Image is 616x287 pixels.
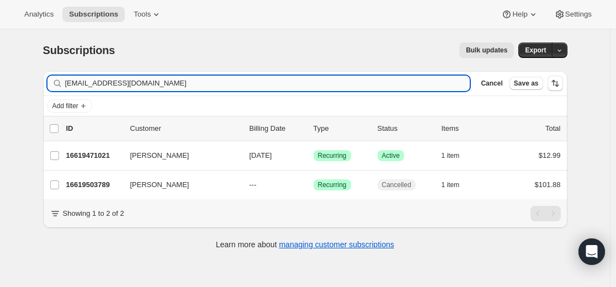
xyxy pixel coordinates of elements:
[69,10,118,19] span: Subscriptions
[65,76,470,91] input: Filter subscribers
[318,180,347,189] span: Recurring
[382,180,411,189] span: Cancelled
[565,10,592,19] span: Settings
[66,123,561,134] div: IDCustomerBilling DateTypeStatusItemsTotal
[130,123,241,134] p: Customer
[442,151,460,160] span: 1 item
[481,79,502,88] span: Cancel
[442,180,460,189] span: 1 item
[382,151,400,160] span: Active
[279,240,394,249] a: managing customer subscriptions
[539,151,561,160] span: $12.99
[66,148,561,163] div: 16619471021[PERSON_NAME][DATE]SuccessRecurringSuccessActive1 item$12.99
[127,7,168,22] button: Tools
[24,10,54,19] span: Analytics
[62,7,125,22] button: Subscriptions
[130,179,189,190] span: [PERSON_NAME]
[249,123,305,134] p: Billing Date
[124,147,234,164] button: [PERSON_NAME]
[66,177,561,193] div: 16619503789[PERSON_NAME]---SuccessRecurringCancelled1 item$101.88
[545,123,560,134] p: Total
[495,7,545,22] button: Help
[249,180,257,189] span: ---
[18,7,60,22] button: Analytics
[130,150,189,161] span: [PERSON_NAME]
[525,46,546,55] span: Export
[134,10,151,19] span: Tools
[459,42,514,58] button: Bulk updates
[124,176,234,194] button: [PERSON_NAME]
[378,123,433,134] p: Status
[52,102,78,110] span: Add filter
[66,123,121,134] p: ID
[314,123,369,134] div: Type
[442,123,497,134] div: Items
[512,10,527,19] span: Help
[442,148,472,163] button: 1 item
[43,44,115,56] span: Subscriptions
[318,151,347,160] span: Recurring
[514,79,539,88] span: Save as
[466,46,507,55] span: Bulk updates
[47,99,92,113] button: Add filter
[63,208,124,219] p: Showing 1 to 2 of 2
[476,77,507,90] button: Cancel
[66,179,121,190] p: 16619503789
[518,42,553,58] button: Export
[548,76,563,91] button: Sort the results
[509,77,543,90] button: Save as
[66,150,121,161] p: 16619471021
[216,239,394,250] p: Learn more about
[530,206,561,221] nav: Pagination
[442,177,472,193] button: 1 item
[578,238,605,265] div: Open Intercom Messenger
[249,151,272,160] span: [DATE]
[548,7,598,22] button: Settings
[535,180,561,189] span: $101.88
